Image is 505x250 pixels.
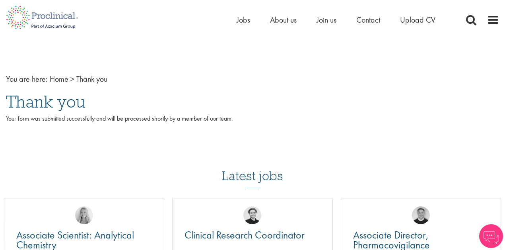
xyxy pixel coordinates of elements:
a: Associate Scientist: Analytical Chemistry [16,230,152,250]
a: breadcrumb link [50,74,68,84]
img: Shannon Briggs [75,206,93,224]
a: Upload CV [400,15,435,25]
a: Associate Director, Pharmacovigilance [353,230,489,250]
span: > [70,74,74,84]
span: Thank you [6,91,85,112]
a: Contact [356,15,380,25]
a: Join us [317,15,336,25]
img: Chatbot [479,224,503,248]
h3: Latest jobs [222,149,283,188]
span: You are here: [6,74,48,84]
img: Bo Forsen [412,206,430,224]
a: Clinical Research Coordinator [185,230,320,240]
span: Clinical Research Coordinator [185,228,305,242]
img: Nico Kohlwes [243,206,261,224]
p: Your form was submitted successfully and will be processed shortly by a member of our team. [6,114,499,133]
a: About us [270,15,297,25]
span: Thank you [76,74,107,84]
a: Jobs [237,15,250,25]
